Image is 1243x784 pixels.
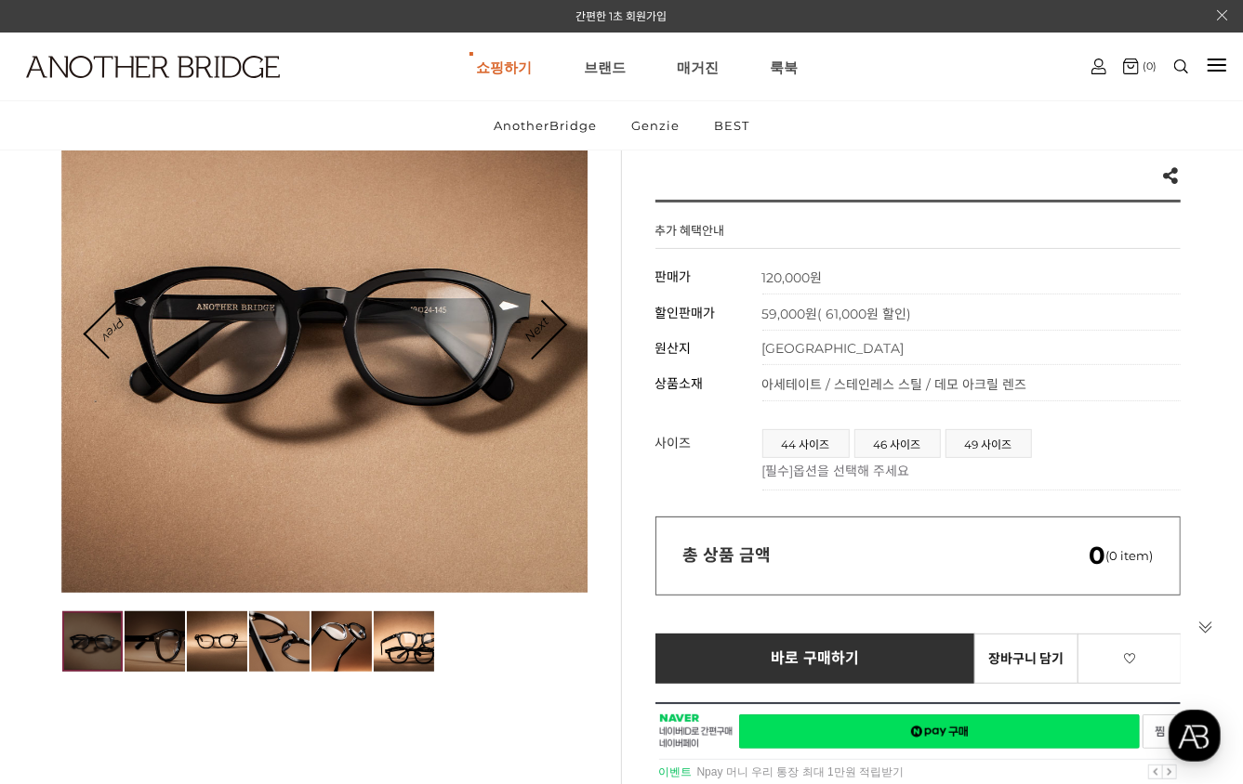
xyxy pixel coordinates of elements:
[576,9,668,23] a: 간편한 1초 회원가입
[240,589,357,635] a: 설정
[615,101,695,150] a: Genzie
[507,301,564,359] a: Next
[771,650,859,667] span: 바로 구매하기
[946,430,1031,457] a: 49 사이즈
[677,33,719,100] a: 매거진
[762,376,1027,393] span: 아세테이트 / 스테인레스 스틸 / 데모 아크릴 렌즈
[584,33,626,100] a: 브랜드
[86,302,141,358] a: Prev
[762,306,912,322] span: 59,000원
[1143,714,1177,749] a: 새창
[1174,59,1188,73] img: search
[1089,548,1153,563] span: (0 item)
[818,306,912,322] span: ( 61,000원 할인)
[1091,59,1106,74] img: cart
[763,430,849,457] a: 44 사이즈
[287,617,310,632] span: 설정
[683,545,772,566] strong: 총 상품 금액
[762,340,905,357] span: [GEOGRAPHIC_DATA]
[762,429,850,458] li: 44 사이즈
[974,634,1078,684] a: 장바구니 담기
[655,634,975,684] a: 바로 구매하기
[62,67,588,593] img: d8a971c8d4098888606ba367a792ad14.jpg
[739,714,1141,749] a: 새창
[854,429,941,458] li: 46 사이즈
[655,420,762,490] th: 사이즈
[655,268,692,285] span: 판매가
[123,589,240,635] a: 대화
[762,461,1172,479] p: [필수]
[655,305,716,321] span: 할인판매가
[26,56,280,78] img: logo
[697,765,905,778] a: Npay 머니 우리 통장 최대 1만원 적립받기
[655,221,725,248] h4: 추가 혜택안내
[1123,59,1139,74] img: cart
[655,375,704,392] span: 상품소재
[659,765,693,778] strong: 이벤트
[59,617,70,632] span: 홈
[170,618,192,633] span: 대화
[476,33,532,100] a: 쇼핑하기
[478,101,613,150] a: AnotherBridge
[762,269,823,286] strong: 120,000원
[794,463,910,479] span: 옵션을 선택해 주세요
[9,56,196,124] a: logo
[1139,59,1157,72] span: (0)
[945,429,1032,458] li: 49 사이즈
[62,611,123,672] img: d8a971c8d4098888606ba367a792ad14.jpg
[855,430,940,457] a: 46 사이즈
[770,33,798,100] a: 룩북
[1123,59,1157,74] a: (0)
[1089,541,1105,570] em: 0
[698,101,765,150] a: BEST
[655,340,692,357] span: 원산지
[6,589,123,635] a: 홈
